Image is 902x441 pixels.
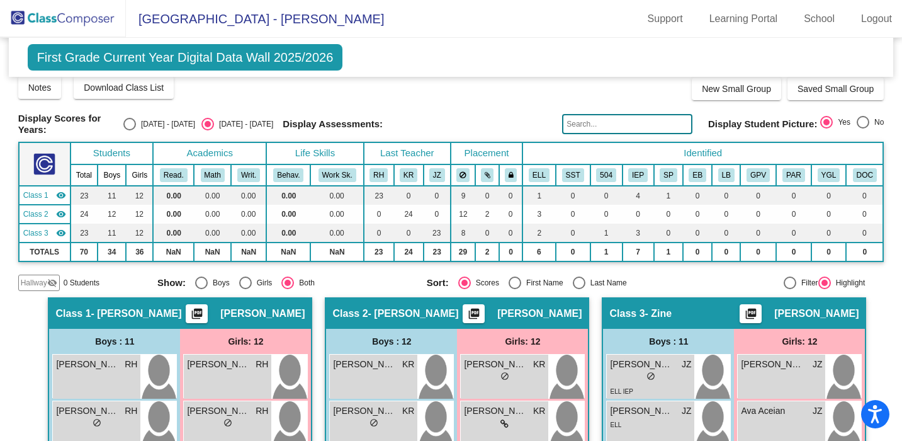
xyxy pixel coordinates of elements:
[126,164,153,186] th: Girls
[683,205,712,224] td: 0
[497,307,582,320] span: [PERSON_NAME]
[740,304,762,323] button: Print Students Details
[741,404,804,418] span: Ava Aceian
[23,227,48,239] span: Class 3
[364,243,394,261] td: 23
[231,205,266,224] td: 0.00
[683,224,712,243] td: 0
[123,118,273,130] mat-radio-group: Select an option
[194,205,231,224] td: 0.00
[451,205,475,224] td: 12
[869,117,884,128] div: No
[682,404,692,418] span: JZ
[364,224,394,243] td: 0
[49,329,180,354] div: Boys : 11
[521,277,563,289] div: First Name
[499,186,522,205] td: 0
[522,186,556,205] td: 1
[74,76,174,99] button: Download Class List
[364,205,394,224] td: 0
[689,168,706,182] button: EB
[654,243,683,261] td: 1
[610,421,621,428] span: ELL
[319,168,356,182] button: Work Sk.
[153,205,194,224] td: 0.00
[187,404,250,418] span: [PERSON_NAME]
[654,205,683,224] td: 0
[811,164,847,186] th: Young for Grade Level
[712,224,740,243] td: 0
[451,243,475,261] td: 29
[846,243,883,261] td: 0
[463,304,485,323] button: Print Students Details
[364,186,394,205] td: 23
[70,205,98,224] td: 24
[699,9,788,29] a: Learning Portal
[56,404,119,418] span: [PERSON_NAME] [PERSON_NAME]
[475,205,499,224] td: 2
[231,186,266,205] td: 0.00
[256,404,268,418] span: RH
[846,224,883,243] td: 0
[157,277,417,289] mat-radio-group: Select an option
[208,277,230,289] div: Boys
[19,243,70,261] td: TOTALS
[683,243,712,261] td: 0
[28,44,343,71] span: First Grade Current Year Digital Data Wall 2025/2026
[603,329,734,354] div: Boys : 11
[266,186,310,205] td: 0.00
[153,243,194,261] td: NaN
[252,277,273,289] div: Girls
[427,277,687,289] mat-radio-group: Select an option
[23,209,48,220] span: Class 2
[266,205,310,224] td: 0.00
[310,243,363,261] td: NaN
[394,164,424,186] th: Katlynn Roberts
[846,186,883,205] td: 0
[833,117,850,128] div: Yes
[56,228,66,238] mat-icon: visibility
[533,404,545,418] span: KR
[19,205,70,224] td: Katlynn Roberts - Roberts
[451,224,475,243] td: 8
[708,118,817,130] span: Display Student Picture:
[47,278,57,288] mat-icon: visibility_off
[776,243,811,261] td: 0
[798,84,874,94] span: Saved Small Group
[84,83,164,93] span: Download Class List
[811,205,847,224] td: 0
[556,164,590,186] th: SST
[231,224,266,243] td: 0.00
[654,186,683,205] td: 1
[189,307,205,325] mat-icon: picture_as_pdf
[364,164,394,186] th: Rachel Harter
[623,224,654,243] td: 3
[56,358,119,371] span: [PERSON_NAME]
[369,168,388,182] button: RH
[610,358,673,371] span: [PERSON_NAME]
[19,186,70,205] td: Rachel Harter - Harter
[774,307,859,320] span: [PERSON_NAME]
[776,164,811,186] th: Parent meetings, emails, concerns
[332,307,368,320] span: Class 2
[741,358,804,371] span: [PERSON_NAME]
[451,164,475,186] th: Keep away students
[712,243,740,261] td: 0
[499,243,522,261] td: 0
[98,164,126,186] th: Boys
[18,113,114,135] span: Display Scores for Years:
[394,186,424,205] td: 0
[256,358,268,371] span: RH
[475,243,499,261] td: 2
[556,224,590,243] td: 0
[126,9,384,29] span: [GEOGRAPHIC_DATA] - [PERSON_NAME]
[609,307,645,320] span: Class 3
[562,114,692,134] input: Search...
[333,358,396,371] span: [PERSON_NAME]
[851,9,902,29] a: Logout
[429,168,445,182] button: JZ
[180,329,311,354] div: Girls: 12
[500,372,509,381] span: do_not_disturb_alt
[70,224,98,243] td: 23
[424,186,451,205] td: 0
